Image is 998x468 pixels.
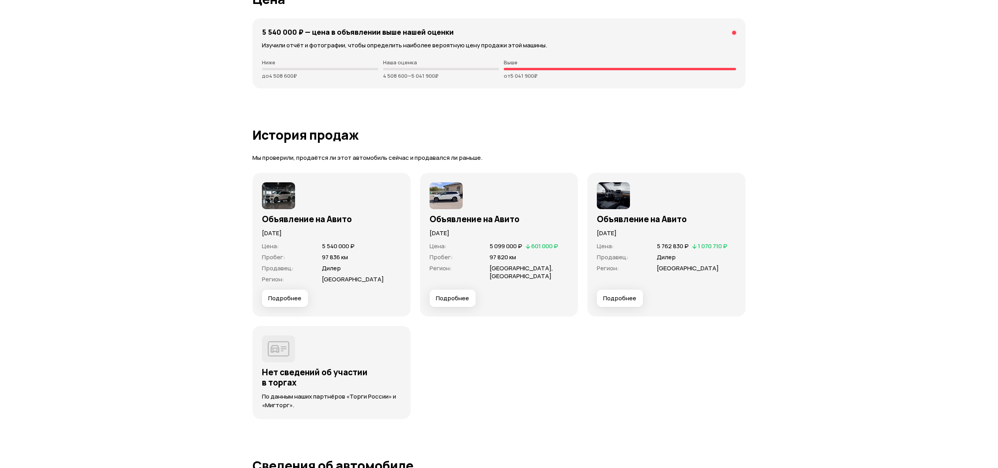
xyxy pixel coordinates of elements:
[262,392,401,410] p: По данным наших партнёров «Торги России» и «Мигторг».
[262,28,454,36] h4: 5 540 000 ₽ — цена в объявлении выше нашей оценки
[490,264,553,280] span: [GEOGRAPHIC_DATA], [GEOGRAPHIC_DATA]
[262,73,378,79] p: до 4 508 600 ₽
[657,253,676,261] span: Дилер
[430,264,452,272] span: Регион :
[531,242,558,250] span: 601 000 ₽
[597,264,619,272] span: Регион :
[262,367,401,388] h3: Нет сведений об участии в торгах
[262,290,308,307] button: Подробнее
[436,294,469,302] span: Подробнее
[504,73,736,79] p: от 5 041 900 ₽
[430,242,447,250] span: Цена :
[252,154,746,162] p: Мы проверили, продаётся ли этот автомобиль сейчас и продавался ли раньше.
[698,242,727,250] span: 1 070 710 ₽
[252,128,746,142] h1: История продаж
[322,242,355,250] span: 5 540 000 ₽
[657,264,719,272] span: [GEOGRAPHIC_DATA]
[262,59,378,66] p: Ниже
[657,242,689,250] span: 5 762 830 ₽
[262,264,293,272] span: Продавец :
[597,229,736,238] p: [DATE]
[430,229,569,238] p: [DATE]
[262,275,284,283] span: Регион :
[603,294,636,302] span: Подробнее
[262,242,279,250] span: Цена :
[597,242,614,250] span: Цена :
[322,275,384,283] span: [GEOGRAPHIC_DATA]
[322,253,348,261] span: 97 836 км
[383,73,499,79] p: 4 508 600 — 5 041 900 ₽
[262,214,401,224] h3: Объявление на Авито
[490,253,516,261] span: 97 820 км
[383,59,499,66] p: Наша оценка
[597,214,736,224] h3: Объявление на Авито
[430,214,569,224] h3: Объявление на Авито
[262,253,285,261] span: Пробег :
[268,294,301,302] span: Подробнее
[322,264,341,272] span: Дилер
[597,290,643,307] button: Подробнее
[490,242,522,250] span: 5 099 000 ₽
[597,253,628,261] span: Продавец :
[262,229,401,238] p: [DATE]
[430,253,453,261] span: Пробег :
[504,59,736,66] p: Выше
[430,290,476,307] button: Подробнее
[262,41,736,50] p: Изучили отчёт и фотографии, чтобы определить наиболее вероятную цену продажи этой машины.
